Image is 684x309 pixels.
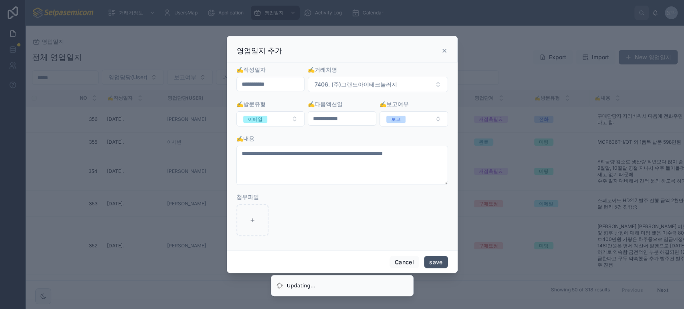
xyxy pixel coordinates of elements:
[236,66,266,73] span: ✍️작성일자
[308,66,337,73] span: ✍️거래처명
[424,256,448,269] button: save
[236,135,254,142] span: ✍️내용
[308,77,448,92] button: Select Button
[287,282,316,290] div: Updating...
[389,256,419,269] button: Cancel
[308,100,343,107] span: ✍️다음액션일
[315,80,397,88] span: 7406. (주)그랜드아이테크놀러지
[236,111,305,126] button: Select Button
[248,116,262,123] div: 이메일
[236,193,259,200] span: 첨부파일
[379,100,409,107] span: ✍️보고여부
[237,46,282,56] h3: 영업일지 추가
[379,111,448,126] button: Select Button
[236,100,266,107] span: ✍️방문유형
[391,116,401,123] div: 보고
